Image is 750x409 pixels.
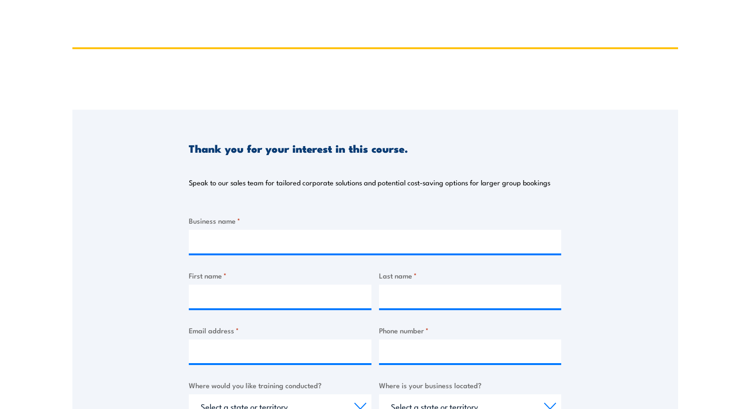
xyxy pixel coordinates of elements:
[379,325,562,336] label: Phone number
[189,380,371,391] label: Where would you like training conducted?
[189,325,371,336] label: Email address
[379,380,562,391] label: Where is your business located?
[189,270,371,281] label: First name
[379,270,562,281] label: Last name
[189,178,550,187] p: Speak to our sales team for tailored corporate solutions and potential cost-saving options for la...
[189,143,408,154] h3: Thank you for your interest in this course.
[189,215,561,226] label: Business name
